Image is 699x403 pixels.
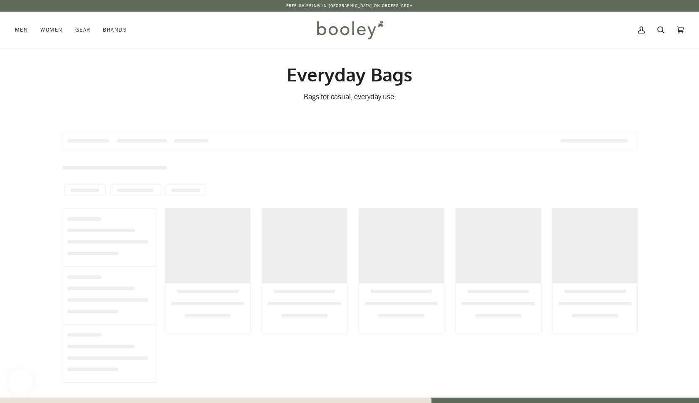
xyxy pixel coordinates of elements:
iframe: Button to open loyalty program pop-up [8,370,33,395]
p: Free Shipping in [GEOGRAPHIC_DATA] on Orders €50+ [286,2,413,9]
img: Booley [313,18,386,42]
span: Men [15,26,28,34]
a: Women [34,12,69,48]
span: Brands [103,26,127,34]
a: Men [15,12,34,48]
div: Bags for casual, everyday use. [63,92,636,103]
span: Gear [75,26,91,34]
h1: Everyday Bags [63,63,636,86]
a: Gear [69,12,97,48]
a: Brands [97,12,133,48]
span: Women [40,26,62,34]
